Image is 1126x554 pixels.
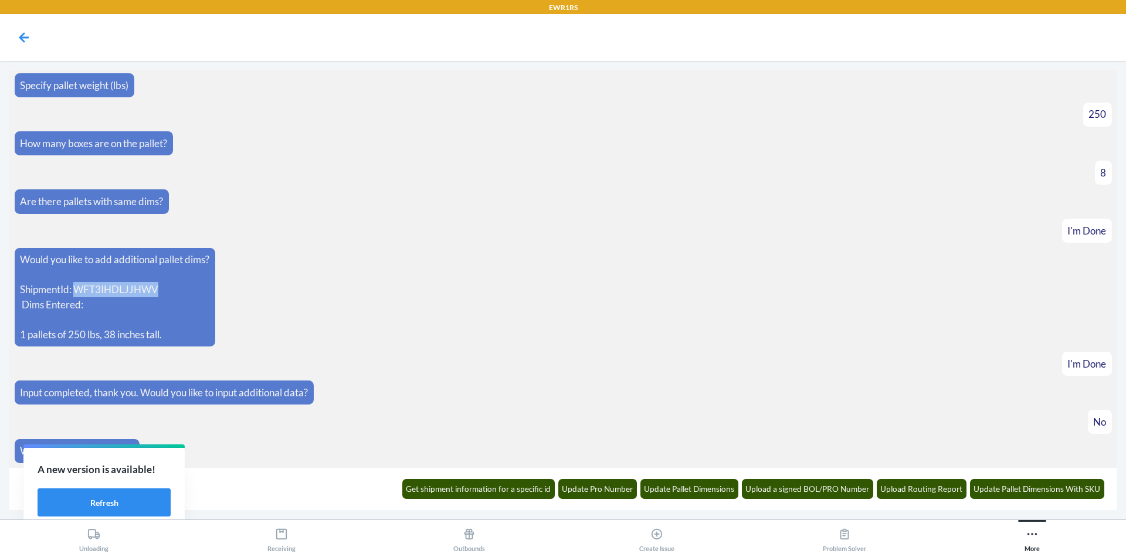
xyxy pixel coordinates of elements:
button: Create Issue [563,520,751,552]
p: ShipmentId: WFT3IHDLJJHWV Dims Entered: [20,282,209,312]
button: Upload a signed BOL/PRO Number [742,479,874,499]
button: Refresh [38,488,171,516]
div: Create Issue [639,523,674,552]
button: Upload Routing Report [877,479,967,499]
span: I'm Done [1067,358,1106,370]
button: Problem Solver [751,520,938,552]
button: More [938,520,1126,552]
p: A new version is available! [38,462,171,477]
p: EWR1RS [549,2,578,13]
div: Receiving [267,523,296,552]
button: Update Pallet Dimensions [640,479,739,499]
button: Outbounds [375,520,563,552]
span: 8 [1100,166,1106,179]
button: Receiving [188,520,375,552]
div: Outbounds [453,523,485,552]
div: Unloading [79,523,108,552]
span: I'm Done [1067,225,1106,237]
span: 250 [1088,108,1106,120]
p: Specify pallet weight (lbs) [20,78,128,93]
p: How many boxes are on the pallet? [20,136,167,151]
div: Problem Solver [823,523,866,552]
div: More [1025,523,1040,552]
span: No [1093,416,1106,428]
p: 1 pallets of 250 lbs, 38 inches tall. [20,327,209,342]
p: Are there pallets with same dims? [20,194,163,209]
p: Would you like to add additional pallet dims? [20,252,209,267]
p: What would you like to do? [20,443,134,458]
p: Input completed, thank you. Would you like to input additional data? [20,385,308,400]
button: Update Pro Number [558,479,637,499]
button: Get shipment information for a specific id [402,479,555,499]
button: Update Pallet Dimensions With SKU [970,479,1105,499]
